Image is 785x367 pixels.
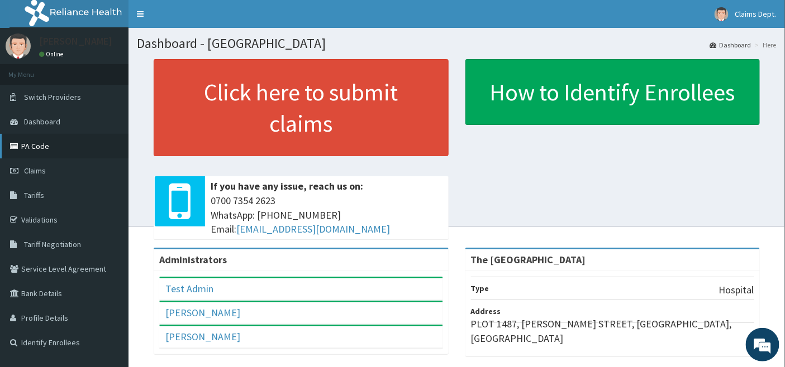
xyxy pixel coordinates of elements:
a: [PERSON_NAME] [165,306,240,319]
img: User Image [715,7,729,21]
span: Tariffs [24,190,44,200]
b: Administrators [159,253,227,266]
h1: Dashboard - [GEOGRAPHIC_DATA] [137,36,777,51]
span: Dashboard [24,117,60,127]
p: Hospital [719,283,754,297]
strong: The [GEOGRAPHIC_DATA] [471,253,586,266]
a: [PERSON_NAME] [165,330,240,343]
a: Online [39,50,66,58]
span: Tariff Negotiation [24,239,81,249]
img: User Image [6,33,31,59]
span: Switch Providers [24,92,81,102]
span: Claims [24,166,46,176]
a: [EMAIL_ADDRESS][DOMAIN_NAME] [236,223,390,235]
li: Here [753,40,777,50]
p: PLOT 1487, [PERSON_NAME] STREET, [GEOGRAPHIC_DATA], [GEOGRAPHIC_DATA] [471,317,755,345]
a: How to Identify Enrollees [465,59,760,125]
span: Claims Dept. [735,9,777,19]
b: Type [471,283,489,293]
span: 0700 7354 2623 WhatsApp: [PHONE_NUMBER] Email: [211,194,443,236]
a: Click here to submit claims [154,59,449,156]
a: Dashboard [710,40,751,50]
b: Address [471,306,501,316]
p: [PERSON_NAME] [39,36,112,46]
b: If you have any issue, reach us on: [211,180,363,192]
a: Test Admin [165,282,213,295]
